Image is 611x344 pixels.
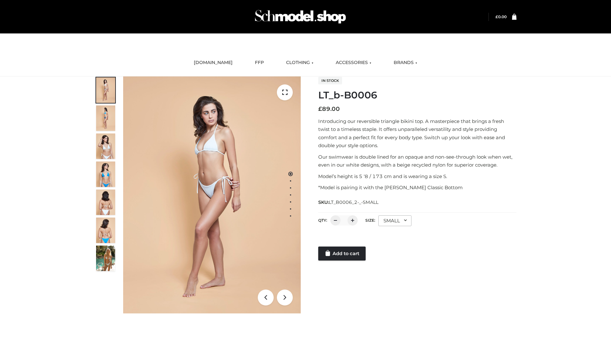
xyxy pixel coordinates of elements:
[96,190,115,215] img: ArielClassicBikiniTop_CloudNine_AzureSky_OW114ECO_7-scaled.jpg
[96,105,115,131] img: ArielClassicBikiniTop_CloudNine_AzureSky_OW114ECO_2-scaled.jpg
[96,133,115,159] img: ArielClassicBikiniTop_CloudNine_AzureSky_OW114ECO_3-scaled.jpg
[318,105,322,112] span: £
[250,56,269,70] a: FFP
[189,56,237,70] a: [DOMAIN_NAME]
[318,105,340,112] bdi: 89.00
[318,117,516,150] p: Introducing our reversible triangle bikini top. A masterpiece that brings a fresh twist to a time...
[365,218,375,223] label: Size:
[389,56,422,70] a: BRANDS
[329,199,378,205] span: LT_B0006_2-_-SMALL
[318,77,342,84] span: In stock
[318,198,379,206] span: SKU:
[253,4,348,29] img: Schmodel Admin 964
[96,161,115,187] img: ArielClassicBikiniTop_CloudNine_AzureSky_OW114ECO_4-scaled.jpg
[96,246,115,271] img: Arieltop_CloudNine_AzureSky2.jpg
[331,56,376,70] a: ACCESSORIES
[318,172,516,181] p: Model’s height is 5 ‘8 / 173 cm and is wearing a size S.
[495,14,507,19] bdi: 0.00
[378,215,411,226] div: SMALL
[96,77,115,103] img: ArielClassicBikiniTop_CloudNine_AzureSky_OW114ECO_1-scaled.jpg
[123,76,301,313] img: ArielClassicBikiniTop_CloudNine_AzureSky_OW114ECO_1
[96,218,115,243] img: ArielClassicBikiniTop_CloudNine_AzureSky_OW114ECO_8-scaled.jpg
[318,247,366,261] a: Add to cart
[495,14,498,19] span: £
[281,56,318,70] a: CLOTHING
[318,183,516,192] p: *Model is pairing it with the [PERSON_NAME] Classic Bottom
[318,153,516,169] p: Our swimwear is double lined for an opaque and non-see-through look when wet, even in our white d...
[318,218,327,223] label: QTY:
[318,90,516,101] h1: LT_b-B0006
[495,14,507,19] a: £0.00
